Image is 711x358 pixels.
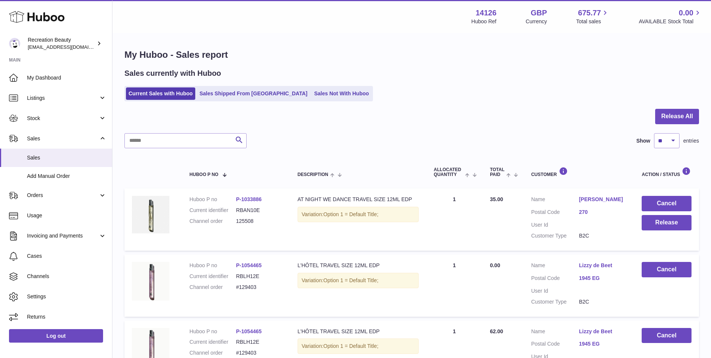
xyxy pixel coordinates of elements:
dt: Huboo P no [190,196,236,203]
span: Listings [27,95,99,102]
strong: 14126 [476,8,497,18]
td: 1 [426,188,482,251]
dt: Channel order [190,284,236,291]
span: Total sales [576,18,609,25]
dt: Current identifier [190,338,236,346]
span: Huboo P no [190,172,219,177]
button: Cancel [642,196,692,211]
span: Invoicing and Payments [27,232,99,239]
dt: Postal Code [531,209,579,218]
dd: #129403 [236,284,283,291]
div: L'HÔTEL TRAVEL SIZE 12ML EDP [298,262,419,269]
span: 0.00 [490,262,500,268]
dt: Huboo P no [190,262,236,269]
div: Variation: [298,273,419,288]
strong: GBP [531,8,547,18]
span: Stock [27,115,99,122]
span: Description [298,172,328,177]
a: 0.00 AVAILABLE Stock Total [639,8,702,25]
h2: Sales currently with Huboo [124,68,221,78]
a: Log out [9,329,103,343]
dd: RBAN10E [236,207,283,214]
a: P-1054465 [236,262,262,268]
div: Recreation Beauty [28,36,95,51]
span: 62.00 [490,328,503,334]
dd: RBLH12E [236,273,283,280]
button: Release All [655,109,699,124]
span: Sales [27,154,106,161]
dt: Name [531,196,579,205]
span: entries [683,137,699,144]
button: Release [642,215,692,230]
dd: RBLH12E [236,338,283,346]
span: Usage [27,212,106,219]
a: 675.77 Total sales [576,8,609,25]
span: Add Manual Order [27,173,106,180]
span: Sales [27,135,99,142]
span: 35.00 [490,196,503,202]
div: Action / Status [642,167,692,177]
td: 1 [426,254,482,317]
dt: Postal Code [531,275,579,284]
img: L_Hotel12mlEDP.jpg [132,262,169,301]
button: Cancel [642,328,692,343]
label: Show [636,137,650,144]
div: L'HÔTEL TRAVEL SIZE 12ML EDP [298,328,419,335]
dt: Channel order [190,218,236,225]
span: Returns [27,313,106,320]
span: Option 1 = Default Title; [323,211,379,217]
dt: User Id [531,287,579,295]
a: Sales Not With Huboo [311,87,371,100]
dt: Channel order [190,349,236,356]
div: Variation: [298,207,419,222]
a: 1945 EG [579,275,627,282]
dt: Postal Code [531,340,579,349]
dd: 125508 [236,218,283,225]
a: P-1033886 [236,196,262,202]
a: Current Sales with Huboo [126,87,195,100]
div: AT NIGHT WE DANCE TRAVEL SIZE 12ML EDP [298,196,419,203]
div: Variation: [298,338,419,354]
span: Settings [27,293,106,300]
span: AVAILABLE Stock Total [639,18,702,25]
img: ANWD-Bottle.jpg [132,196,169,233]
dt: Huboo P no [190,328,236,335]
span: [EMAIL_ADDRESS][DOMAIN_NAME] [28,44,110,50]
div: Customer [531,167,627,177]
span: Channels [27,273,106,280]
dt: Name [531,328,579,337]
dd: B2C [579,232,627,239]
h1: My Huboo - Sales report [124,49,699,61]
dd: #129403 [236,349,283,356]
div: Huboo Ref [472,18,497,25]
span: Orders [27,192,99,199]
dt: Name [531,262,579,271]
span: ALLOCATED Quantity [434,167,463,177]
span: Option 1 = Default Title; [323,343,379,349]
span: Cases [27,253,106,260]
span: 0.00 [679,8,693,18]
span: My Dashboard [27,74,106,81]
a: P-1054465 [236,328,262,334]
dt: Current identifier [190,207,236,214]
a: 270 [579,209,627,216]
dt: User Id [531,221,579,229]
img: customercare@recreationbeauty.com [9,38,20,49]
a: 1945 EG [579,340,627,347]
dt: Current identifier [190,273,236,280]
dt: Customer Type [531,298,579,305]
span: Option 1 = Default Title; [323,277,379,283]
dt: Customer Type [531,232,579,239]
span: 675.77 [578,8,601,18]
a: [PERSON_NAME] [579,196,627,203]
div: Currency [526,18,547,25]
a: Lizzy de Beet [579,262,627,269]
button: Cancel [642,262,692,277]
a: Sales Shipped From [GEOGRAPHIC_DATA] [197,87,310,100]
dd: B2C [579,298,627,305]
a: Lizzy de Beet [579,328,627,335]
span: Total paid [490,167,504,177]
